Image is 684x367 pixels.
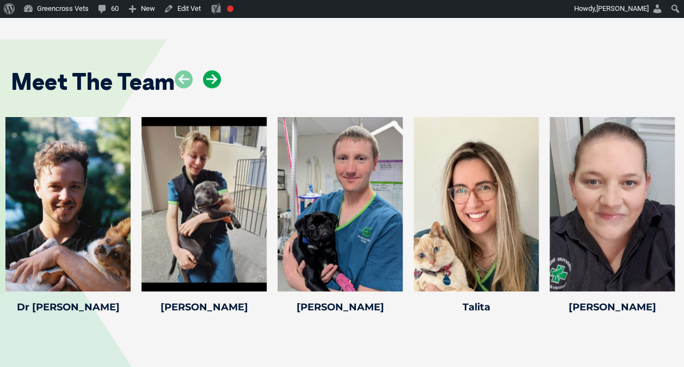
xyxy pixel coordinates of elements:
[278,302,403,312] h4: [PERSON_NAME]
[5,302,131,312] h4: Dr [PERSON_NAME]
[596,4,649,13] span: [PERSON_NAME]
[663,50,674,60] button: Search
[414,302,539,312] h4: Talita
[227,5,233,12] div: Needs improvement
[141,302,267,312] h4: [PERSON_NAME]
[11,70,175,93] h2: Meet The Team
[550,302,675,312] h4: [PERSON_NAME]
